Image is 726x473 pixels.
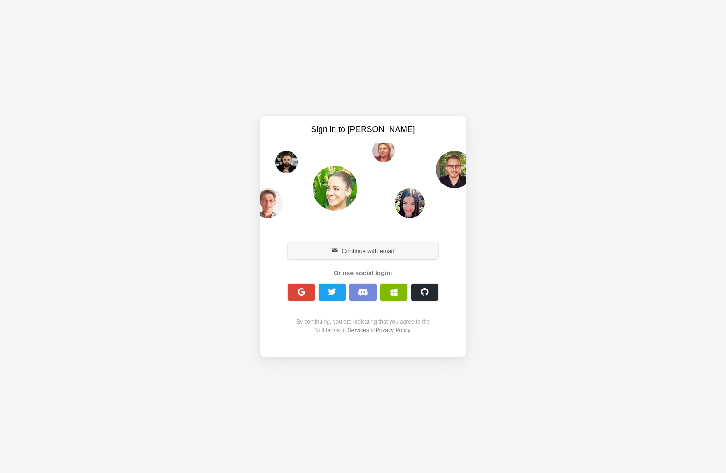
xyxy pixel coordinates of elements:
button: Continue with email [288,242,438,259]
div: By continuing, you are indicating that you agree to the Nolt and . [283,318,443,334]
h3: Sign in to [PERSON_NAME] [285,124,441,135]
a: Terms of Service [324,327,366,333]
a: Privacy Policy [376,327,410,333]
div: Or use social login: [283,268,443,278]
